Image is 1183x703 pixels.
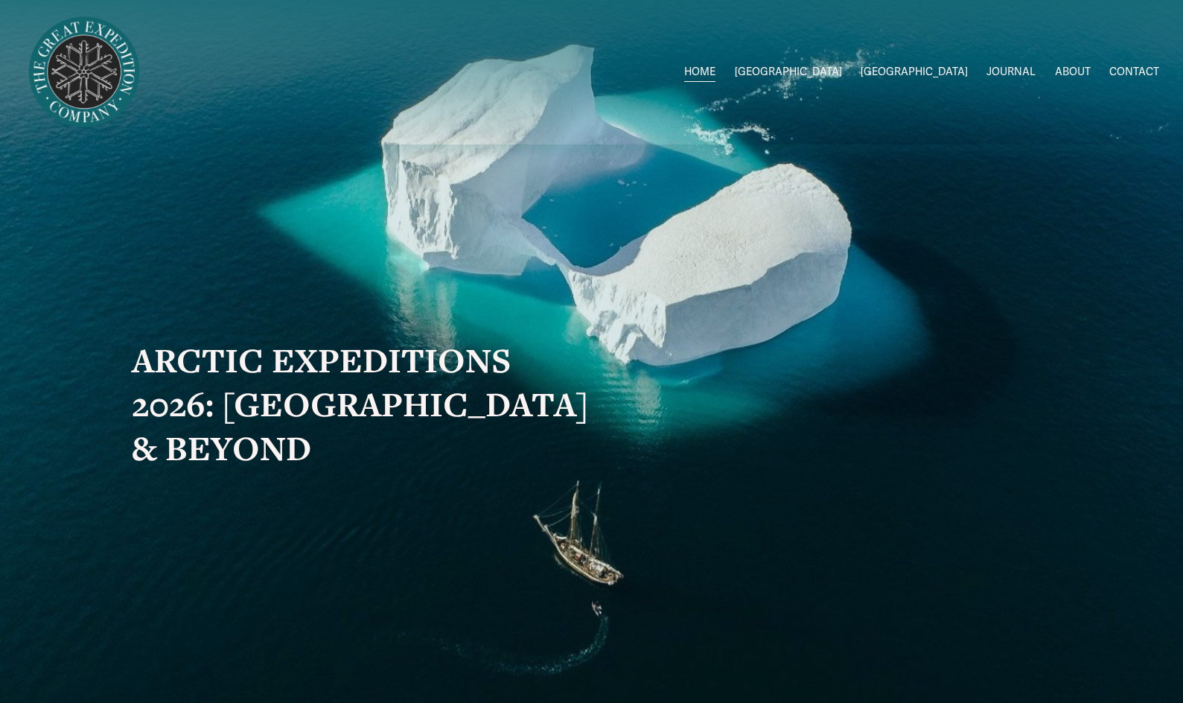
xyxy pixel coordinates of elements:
[861,61,968,83] a: folder dropdown
[684,61,715,83] a: HOME
[1055,61,1091,83] a: ABOUT
[735,63,842,82] span: [GEOGRAPHIC_DATA]
[861,63,968,82] span: [GEOGRAPHIC_DATA]
[735,61,842,83] a: folder dropdown
[132,337,597,471] strong: ARCTIC EXPEDITIONS 2026: [GEOGRAPHIC_DATA] & BEYOND
[986,61,1036,83] a: JOURNAL
[24,12,144,133] img: Arctic Expeditions
[1109,61,1159,83] a: CONTACT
